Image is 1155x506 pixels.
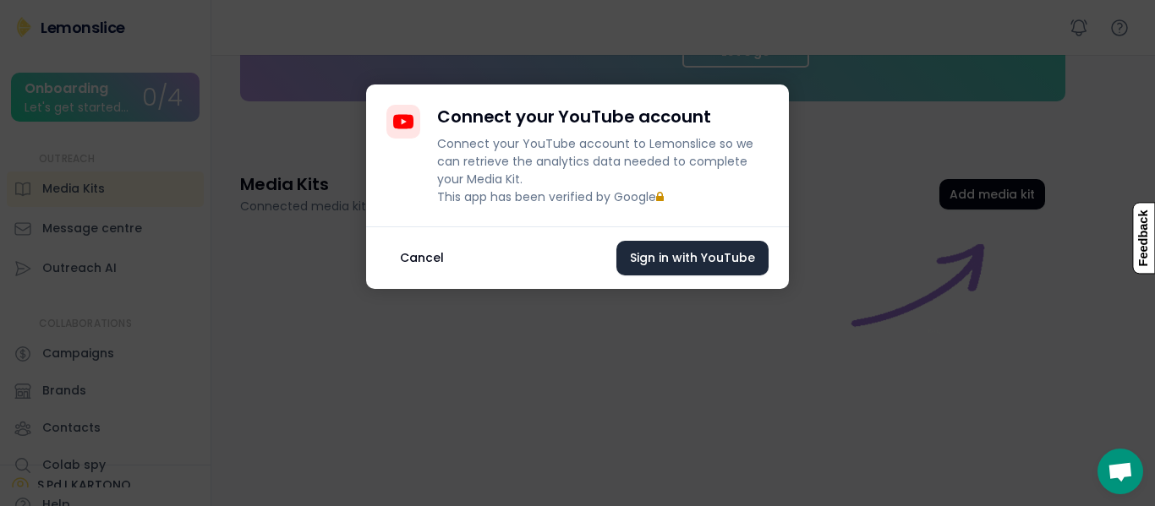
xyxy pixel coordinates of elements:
[1098,449,1143,494] div: Obrolan terbuka
[437,105,711,128] h4: Connect your YouTube account
[386,241,457,275] button: Cancel
[393,112,413,132] img: YouTubeIcon.svg
[616,241,769,275] button: Sign in with YouTube
[437,135,769,206] div: Connect your YouTube account to Lemonslice so we can retrieve the analytics data needed to comple...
